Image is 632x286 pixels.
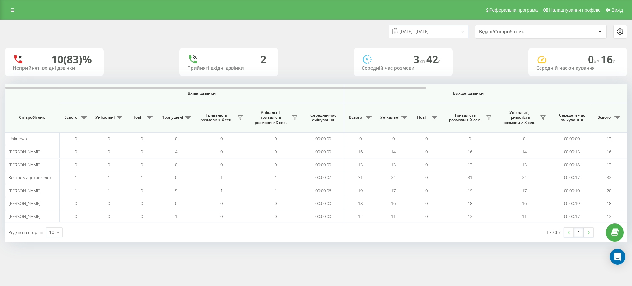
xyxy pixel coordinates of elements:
[522,213,527,219] span: 11
[108,162,110,168] span: 0
[551,184,592,197] td: 00:00:10
[358,149,363,155] span: 16
[438,58,441,65] span: c
[141,200,143,206] span: 0
[607,162,611,168] span: 13
[468,188,472,194] span: 19
[391,213,396,219] span: 11
[551,197,592,210] td: 00:00:19
[141,213,143,219] span: 0
[9,213,40,219] span: [PERSON_NAME]
[425,213,428,219] span: 0
[523,136,525,142] span: 0
[220,162,223,168] span: 0
[522,162,527,168] span: 13
[95,115,115,120] span: Унікальні
[588,52,601,66] span: 0
[303,197,344,210] td: 00:00:00
[175,136,177,142] span: 0
[358,174,363,180] span: 31
[549,7,600,13] span: Налаштування профілю
[11,115,53,120] span: Співробітник
[76,91,327,96] span: Вхідні дзвінки
[108,200,110,206] span: 0
[108,136,110,142] span: 0
[551,210,592,223] td: 00:00:17
[175,174,177,180] span: 0
[75,200,77,206] span: 0
[425,149,428,155] span: 0
[601,52,615,66] span: 16
[220,174,223,180] span: 1
[175,162,177,168] span: 0
[522,200,527,206] span: 16
[75,162,77,168] span: 0
[141,136,143,142] span: 0
[220,188,223,194] span: 1
[500,110,538,125] span: Унікальні, тривалість розмови > Х сек.
[13,65,96,71] div: Неприйняті вхідні дзвінки
[9,188,40,194] span: [PERSON_NAME]
[556,113,587,123] span: Середній час очікування
[220,149,223,155] span: 0
[141,149,143,155] span: 0
[607,174,611,180] span: 32
[9,149,40,155] span: [PERSON_NAME]
[252,110,290,125] span: Унікальні, тривалість розмови > Х сек.
[607,188,611,194] span: 20
[469,136,471,142] span: 0
[220,200,223,206] span: 0
[275,174,277,180] span: 1
[260,53,266,65] div: 2
[308,113,339,123] span: Середній час очікування
[51,53,92,65] div: 10 (83)%
[9,200,40,206] span: [PERSON_NAME]
[303,171,344,184] td: 00:00:07
[197,113,235,123] span: Тривалість розмови > Х сек.
[9,174,63,180] span: Костромицький Олександр
[426,52,441,66] span: 42
[425,162,428,168] span: 0
[275,200,277,206] span: 0
[108,174,110,180] span: 1
[613,58,615,65] span: c
[358,200,363,206] span: 18
[594,58,601,65] span: хв
[468,213,472,219] span: 12
[75,136,77,142] span: 0
[413,52,426,66] span: 3
[275,149,277,155] span: 0
[220,136,223,142] span: 0
[175,213,177,219] span: 1
[358,213,363,219] span: 12
[551,158,592,171] td: 00:00:18
[303,158,344,171] td: 00:00:00
[359,136,362,142] span: 0
[75,188,77,194] span: 1
[108,188,110,194] span: 1
[446,113,484,123] span: Тривалість розмови > Х сек.
[303,145,344,158] td: 00:00:00
[596,115,612,120] span: Всього
[220,213,223,219] span: 0
[175,200,177,206] span: 0
[275,162,277,168] span: 0
[161,115,183,120] span: Пропущені
[9,162,40,168] span: [PERSON_NAME]
[358,188,363,194] span: 19
[607,213,611,219] span: 12
[391,162,396,168] span: 13
[49,229,54,236] div: 10
[359,91,577,96] span: Вихідні дзвінки
[479,29,558,35] div: Відділ/Співробітник
[468,200,472,206] span: 18
[612,7,623,13] span: Вихід
[425,174,428,180] span: 0
[275,136,277,142] span: 0
[391,174,396,180] span: 24
[551,171,592,184] td: 00:00:17
[610,249,625,265] div: Open Intercom Messenger
[551,145,592,158] td: 00:00:15
[522,149,527,155] span: 14
[75,213,77,219] span: 0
